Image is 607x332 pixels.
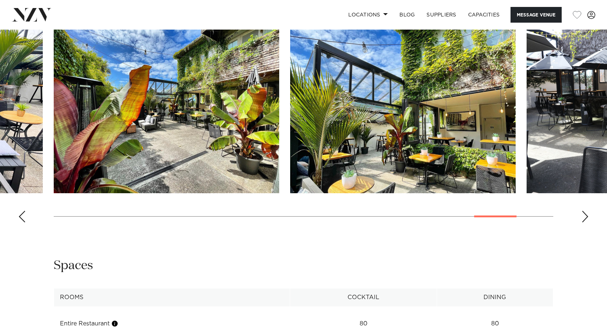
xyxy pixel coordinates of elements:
a: BLOG [394,7,421,23]
button: Message Venue [511,7,562,23]
h2: Spaces [54,257,93,274]
a: Capacities [462,7,506,23]
swiper-slide: 23 / 25 [290,28,516,193]
img: nzv-logo.png [12,8,52,21]
a: SUPPLIERS [421,7,462,23]
a: Locations [342,7,394,23]
th: Cocktail [290,289,437,306]
th: Dining [437,289,553,306]
swiper-slide: 22 / 25 [54,28,279,193]
th: Rooms [54,289,290,306]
